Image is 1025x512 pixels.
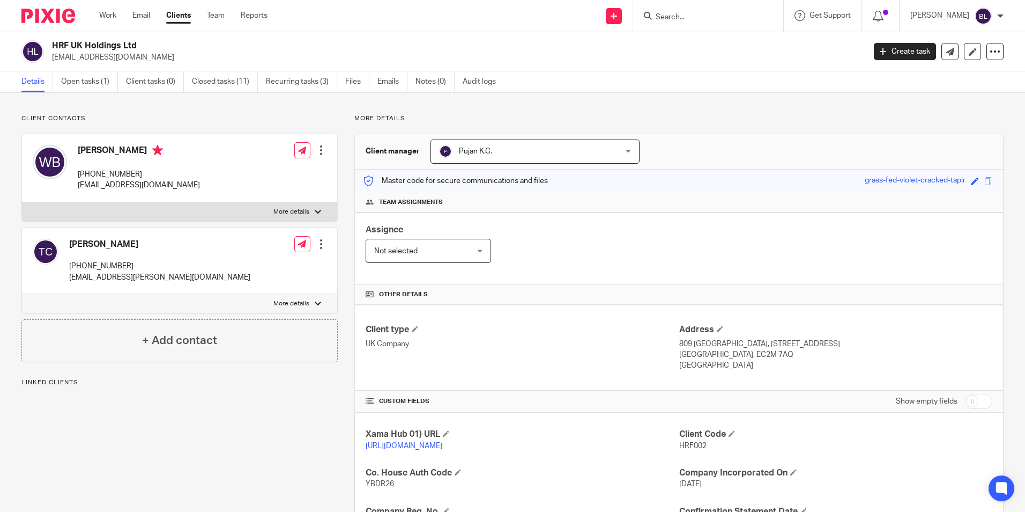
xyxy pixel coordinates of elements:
h2: HRF UK Holdings Ltd [52,40,696,52]
p: [GEOGRAPHIC_DATA], EC2M 7AQ [679,349,992,360]
a: Details [21,71,53,92]
img: Pixie [21,9,75,23]
span: Team assignments [379,198,443,207]
img: svg%3E [975,8,992,25]
img: svg%3E [33,239,58,265]
a: Audit logs [463,71,504,92]
h4: Client type [366,324,679,335]
span: Other details [379,290,428,299]
img: svg%3E [33,145,67,179]
h4: [PERSON_NAME] [69,239,250,250]
div: grass-fed-violet-cracked-tapir [865,175,965,187]
h4: Client Code [679,429,992,440]
span: HRF002 [679,442,707,450]
a: Client tasks (0) [126,71,184,92]
p: 809 [GEOGRAPHIC_DATA], [STREET_ADDRESS] [679,339,992,349]
h3: Client manager [366,146,420,157]
p: [EMAIL_ADDRESS][DOMAIN_NAME] [52,52,858,63]
h4: Co. House Auth Code [366,467,679,479]
p: More details [273,299,309,308]
a: Emails [377,71,407,92]
p: More details [354,114,1004,123]
a: Team [207,10,225,21]
p: [EMAIL_ADDRESS][PERSON_NAME][DOMAIN_NAME] [69,272,250,283]
h4: + Add contact [142,332,217,349]
a: Closed tasks (11) [192,71,258,92]
p: [GEOGRAPHIC_DATA] [679,360,992,371]
i: Primary [152,145,163,156]
p: Client contacts [21,114,338,123]
a: Email [132,10,150,21]
span: Not selected [374,247,418,255]
a: Notes (0) [415,71,455,92]
h4: Company Incorporated On [679,467,992,479]
a: [URL][DOMAIN_NAME] [366,442,442,450]
p: Master code for secure communications and files [363,175,548,186]
p: [PHONE_NUMBER] [78,169,200,180]
p: [PERSON_NAME] [910,10,969,21]
img: svg%3E [21,40,44,63]
h4: [PERSON_NAME] [78,145,200,158]
span: Get Support [809,12,851,19]
span: Pujan K.C. [459,148,492,155]
h4: Xama Hub 01) URL [366,429,679,440]
p: [PHONE_NUMBER] [69,261,250,272]
p: More details [273,208,309,216]
a: Recurring tasks (3) [266,71,337,92]
a: Clients [166,10,191,21]
input: Search [655,13,751,23]
a: Work [99,10,116,21]
a: Create task [874,43,936,60]
h4: Address [679,324,992,335]
a: Files [345,71,369,92]
p: Linked clients [21,378,338,387]
p: [EMAIL_ADDRESS][DOMAIN_NAME] [78,180,200,191]
span: Assignee [366,225,403,234]
p: UK Company [366,339,679,349]
span: [DATE] [679,480,702,488]
span: YBDR26 [366,480,394,488]
h4: CUSTOM FIELDS [366,397,679,406]
img: svg%3E [439,145,452,158]
a: Reports [241,10,268,21]
label: Show empty fields [896,396,957,407]
a: Open tasks (1) [61,71,118,92]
